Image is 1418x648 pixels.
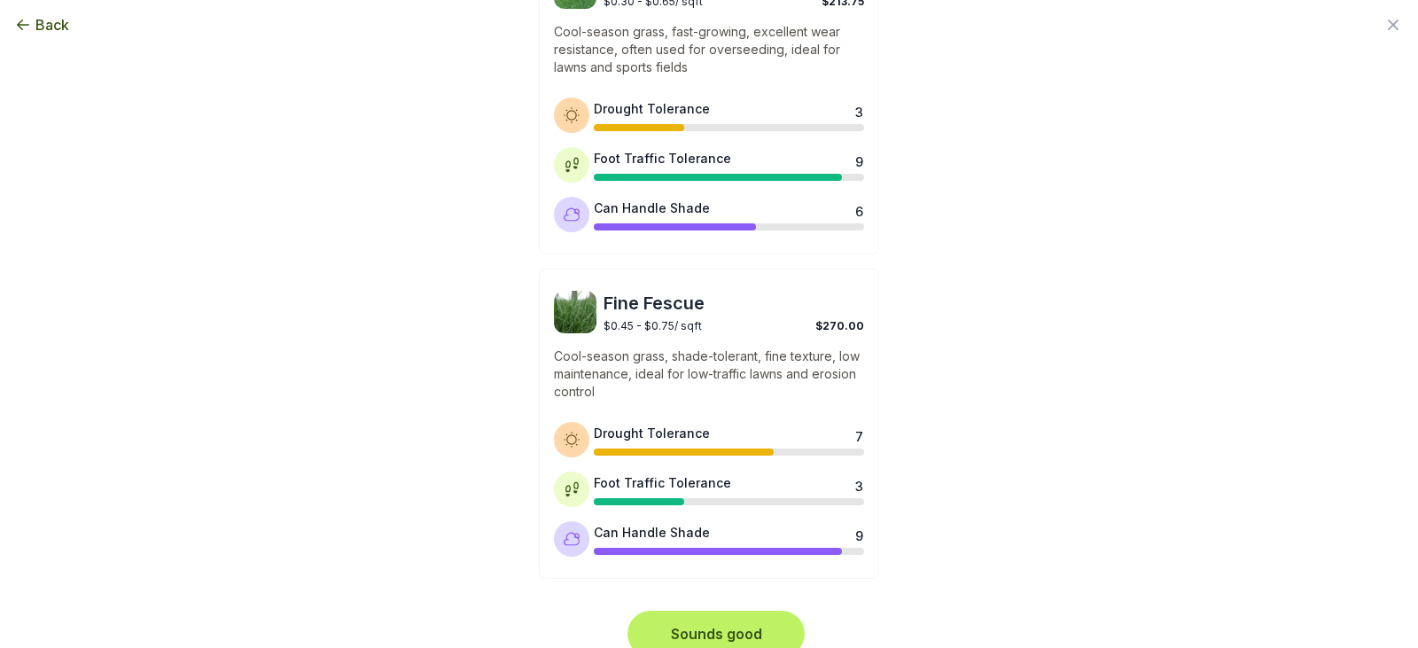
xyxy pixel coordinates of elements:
img: Foot traffic tolerance icon [563,156,580,174]
div: Can Handle Shade [594,523,710,542]
p: Cool-season grass, shade-tolerant, fine texture, low maintenance, ideal for low-traffic lawns and... [554,347,864,401]
div: 9 [855,152,862,167]
div: 7 [855,427,862,441]
img: Drought tolerance icon [563,106,580,124]
span: Back [35,14,69,35]
div: 9 [855,527,862,541]
img: Fine Fescue sod image [554,291,596,333]
div: 3 [855,477,862,491]
img: Drought tolerance icon [563,431,580,449]
div: 3 [855,103,862,117]
span: Fine Fescue [604,291,864,316]
img: Shade tolerance icon [563,206,580,223]
div: 6 [855,202,862,216]
div: Foot Traffic Tolerance [594,149,731,168]
span: $270.00 [815,319,864,332]
span: $0.45 - $0.75 / sqft [604,319,702,332]
img: Foot traffic tolerance icon [563,480,580,498]
div: Drought Tolerance [594,99,710,118]
button: Back [14,14,69,35]
img: Shade tolerance icon [563,530,580,548]
div: Foot Traffic Tolerance [594,473,731,492]
div: Can Handle Shade [594,199,710,217]
div: Drought Tolerance [594,424,710,442]
p: Cool-season grass, fast-growing, excellent wear resistance, often used for overseeding, ideal for... [554,23,864,76]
